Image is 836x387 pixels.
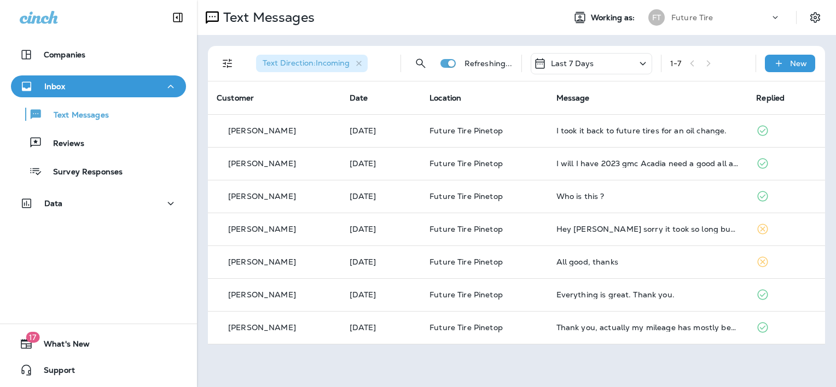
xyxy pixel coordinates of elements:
[556,192,739,201] div: Who is this ?
[228,290,296,299] p: [PERSON_NAME]
[228,126,296,135] p: [PERSON_NAME]
[350,290,413,299] p: Sep 10, 2025 08:04 AM
[11,333,186,355] button: 17What's New
[44,199,63,208] p: Data
[350,159,413,168] p: Sep 16, 2025 08:45 AM
[556,93,590,103] span: Message
[551,59,594,68] p: Last 7 Days
[256,55,368,72] div: Text Direction:Incoming
[556,323,739,332] div: Thank you, actually my mileage has mostly been locally lately and I'm out on of town; car parked ...
[350,126,413,135] p: Sep 16, 2025 09:38 AM
[429,93,461,103] span: Location
[350,192,413,201] p: Sep 13, 2025 04:02 PM
[217,93,254,103] span: Customer
[429,126,503,136] span: Future Tire Pinetop
[42,139,84,149] p: Reviews
[228,192,296,201] p: [PERSON_NAME]
[11,44,186,66] button: Companies
[33,366,75,379] span: Support
[671,13,713,22] p: Future Tire
[11,75,186,97] button: Inbox
[228,257,296,266] p: [PERSON_NAME]
[790,59,807,68] p: New
[350,225,413,233] p: Sep 12, 2025 12:10 PM
[228,323,296,332] p: [PERSON_NAME]
[33,339,90,353] span: What's New
[44,50,85,59] p: Companies
[350,93,368,103] span: Date
[11,359,186,381] button: Support
[556,159,739,168] div: I will I have 2023 gmc Acadia need a good all around tire 50000 miles or more I going to Oklahoma...
[429,257,503,267] span: Future Tire Pinetop
[429,322,503,332] span: Future Tire Pinetop
[263,58,350,68] span: Text Direction : Incoming
[26,332,39,343] span: 17
[429,224,503,234] span: Future Tire Pinetop
[11,192,186,214] button: Data
[43,110,109,121] p: Text Messages
[556,126,739,135] div: I took it back to future tires for an oil change.
[429,159,503,168] span: Future Tire Pinetop
[219,9,315,26] p: Text Messages
[591,13,637,22] span: Working as:
[162,7,193,28] button: Collapse Sidebar
[11,103,186,126] button: Text Messages
[429,191,503,201] span: Future Tire Pinetop
[648,9,665,26] div: FT
[756,93,785,103] span: Replied
[44,82,65,91] p: Inbox
[805,8,825,27] button: Settings
[11,160,186,183] button: Survey Responses
[228,159,296,168] p: [PERSON_NAME]
[228,225,296,233] p: [PERSON_NAME]
[350,257,413,266] p: Sep 10, 2025 09:43 AM
[11,131,186,154] button: Reviews
[410,52,432,74] button: Search Messages
[42,167,123,178] p: Survey Responses
[350,323,413,332] p: Sep 8, 2025 09:49 AM
[217,52,239,74] button: Filters
[556,290,739,299] div: Everything is great. Thank you.
[670,59,681,68] div: 1 - 7
[556,257,739,266] div: All good, thanks
[556,225,739,233] div: Hey Rex sorry it took so long but I emailed you those pictures.
[465,59,513,68] p: Refreshing...
[429,290,503,300] span: Future Tire Pinetop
